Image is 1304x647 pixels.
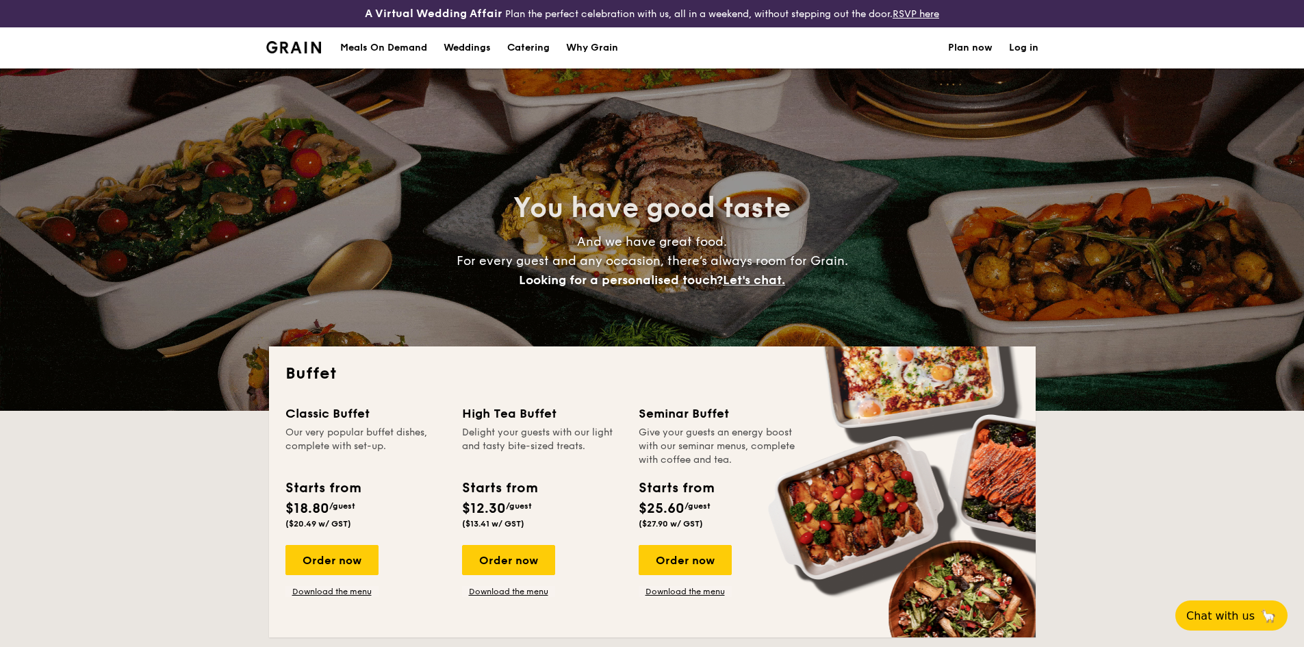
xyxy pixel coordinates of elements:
[639,404,799,423] div: Seminar Buffet
[285,478,360,498] div: Starts from
[462,500,506,517] span: $12.30
[329,501,355,511] span: /guest
[462,545,555,575] div: Order now
[462,586,555,597] a: Download the menu
[1175,600,1288,631] button: Chat with us🦙
[462,519,524,529] span: ($13.41 w/ GST)
[513,192,791,225] span: You have good taste
[285,586,379,597] a: Download the menu
[1260,608,1277,624] span: 🦙
[1009,27,1038,68] a: Log in
[462,426,622,467] div: Delight your guests with our light and tasty bite-sized treats.
[507,27,550,68] h1: Catering
[266,41,322,53] img: Grain
[499,27,558,68] a: Catering
[685,501,711,511] span: /guest
[457,234,848,288] span: And we have great food. For every guest and any occasion, there’s always room for Grain.
[948,27,993,68] a: Plan now
[558,27,626,68] a: Why Grain
[639,426,799,467] div: Give your guests an energy boost with our seminar menus, complete with coffee and tea.
[332,27,435,68] a: Meals On Demand
[639,545,732,575] div: Order now
[566,27,618,68] div: Why Grain
[519,272,723,288] span: Looking for a personalised touch?
[639,586,732,597] a: Download the menu
[462,404,622,423] div: High Tea Buffet
[723,272,785,288] span: Let's chat.
[266,41,322,53] a: Logotype
[285,545,379,575] div: Order now
[435,27,499,68] a: Weddings
[639,500,685,517] span: $25.60
[893,8,939,20] a: RSVP here
[1186,609,1255,622] span: Chat with us
[285,363,1019,385] h2: Buffet
[365,5,502,22] h4: A Virtual Wedding Affair
[258,5,1047,22] div: Plan the perfect celebration with us, all in a weekend, without stepping out the door.
[506,501,532,511] span: /guest
[462,478,537,498] div: Starts from
[285,519,351,529] span: ($20.49 w/ GST)
[285,426,446,467] div: Our very popular buffet dishes, complete with set-up.
[639,519,703,529] span: ($27.90 w/ GST)
[444,27,491,68] div: Weddings
[285,500,329,517] span: $18.80
[639,478,713,498] div: Starts from
[340,27,427,68] div: Meals On Demand
[285,404,446,423] div: Classic Buffet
